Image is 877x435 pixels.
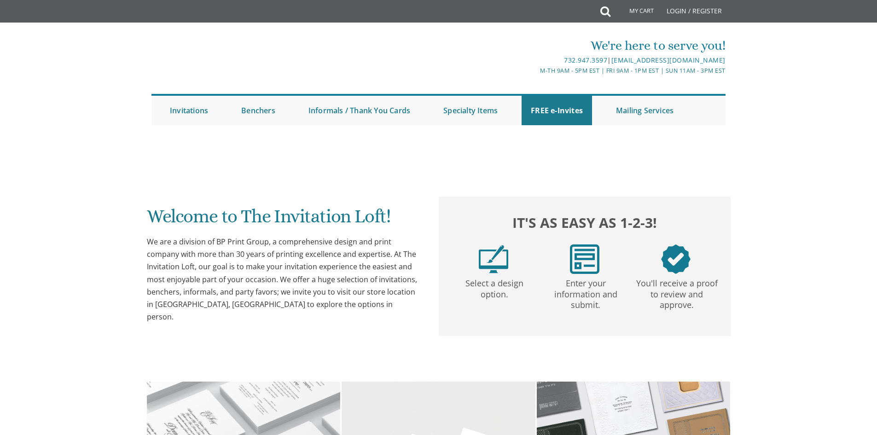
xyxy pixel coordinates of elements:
[522,96,592,125] a: FREE e-Invites
[434,96,507,125] a: Specialty Items
[661,244,691,274] img: step3.png
[570,244,599,274] img: step2.png
[161,96,217,125] a: Invitations
[343,36,726,55] div: We're here to serve you!
[232,96,285,125] a: Benchers
[448,212,721,233] h2: It's as easy as 1-2-3!
[343,55,726,66] div: |
[610,1,660,24] a: My Cart
[633,274,720,311] p: You'll receive a proof to review and approve.
[542,274,629,311] p: Enter your information and submit.
[147,206,420,233] h1: Welcome to The Invitation Loft!
[299,96,419,125] a: Informals / Thank You Cards
[147,236,420,323] div: We are a division of BP Print Group, a comprehensive design and print company with more than 30 y...
[343,66,726,75] div: M-Th 9am - 5pm EST | Fri 9am - 1pm EST | Sun 11am - 3pm EST
[611,56,726,64] a: [EMAIL_ADDRESS][DOMAIN_NAME]
[479,244,508,274] img: step1.png
[607,96,683,125] a: Mailing Services
[564,56,607,64] a: 732.947.3597
[451,274,538,300] p: Select a design option.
